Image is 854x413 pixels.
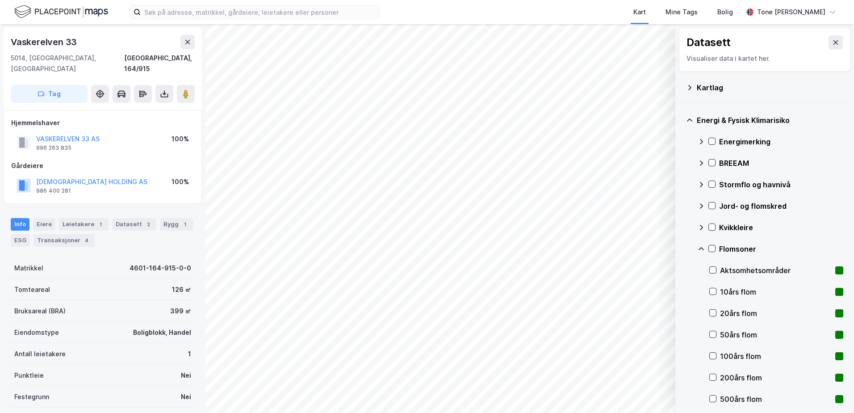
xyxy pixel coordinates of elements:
[720,287,832,297] div: 10års flom
[112,218,156,231] div: Datasett
[720,351,832,362] div: 100års flom
[11,160,194,171] div: Gårdeiere
[14,327,59,338] div: Eiendomstype
[666,7,698,17] div: Mine Tags
[36,187,71,194] div: 986 400 281
[720,329,832,340] div: 50års flom
[160,218,193,231] div: Bygg
[11,218,29,231] div: Info
[59,218,109,231] div: Leietakere
[181,370,191,381] div: Nei
[144,220,153,229] div: 2
[82,236,91,245] div: 4
[11,234,30,247] div: ESG
[717,7,733,17] div: Bolig
[33,234,95,247] div: Transaksjoner
[719,244,843,254] div: Flomsoner
[720,308,832,319] div: 20års flom
[14,392,49,402] div: Festegrunn
[14,349,66,359] div: Antall leietakere
[697,115,843,126] div: Energi & Fysisk Klimarisiko
[133,327,191,338] div: Boligblokk, Handel
[719,201,843,211] div: Jord- og flomskred
[720,394,832,405] div: 500års flom
[33,218,55,231] div: Eiere
[14,4,108,20] img: logo.f888ab2527a4732fd821a326f86c7f29.svg
[124,53,195,74] div: [GEOGRAPHIC_DATA], 164/915
[719,158,843,169] div: BREEAM
[809,370,854,413] iframe: Chat Widget
[96,220,105,229] div: 1
[181,392,191,402] div: Nei
[130,263,191,274] div: 4601-164-915-0-0
[14,284,50,295] div: Tomteareal
[36,144,71,152] div: 996 263 835
[14,306,66,316] div: Bruksareal (BRA)
[720,372,832,383] div: 200års flom
[172,177,189,187] div: 100%
[11,85,88,103] button: Tag
[697,82,843,93] div: Kartlag
[11,118,194,128] div: Hjemmelshaver
[14,370,44,381] div: Punktleie
[719,179,843,190] div: Stormflo og havnivå
[180,220,189,229] div: 1
[633,7,646,17] div: Kart
[719,222,843,233] div: Kvikkleire
[11,53,124,74] div: 5014, [GEOGRAPHIC_DATA], [GEOGRAPHIC_DATA]
[719,136,843,147] div: Energimerking
[141,5,379,19] input: Søk på adresse, matrikkel, gårdeiere, leietakere eller personer
[757,7,825,17] div: Tone [PERSON_NAME]
[172,284,191,295] div: 126 ㎡
[687,53,843,64] div: Visualiser data i kartet her.
[14,263,43,274] div: Matrikkel
[11,35,79,49] div: Vaskerelven 33
[720,265,832,276] div: Aktsomhetsområder
[687,35,731,50] div: Datasett
[172,134,189,144] div: 100%
[170,306,191,316] div: 399 ㎡
[188,349,191,359] div: 1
